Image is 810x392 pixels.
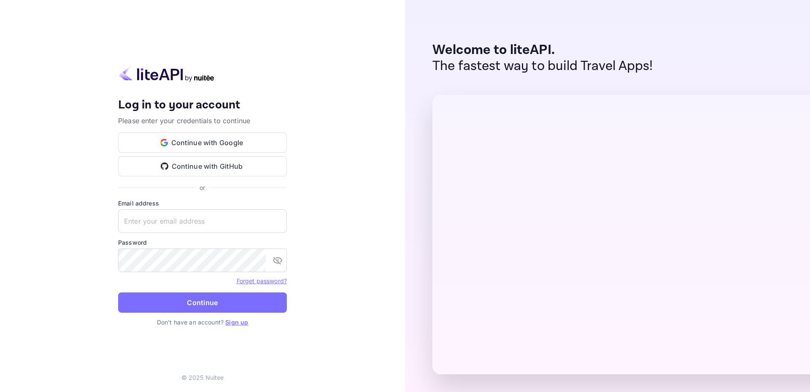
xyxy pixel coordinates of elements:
h4: Log in to your account [118,98,287,113]
a: Sign up [225,319,248,326]
label: Password [118,238,287,247]
img: liteapi [118,65,215,82]
a: Forget password? [237,277,287,284]
p: © 2025 Nuitee [181,373,224,382]
button: Continue with Google [118,132,287,153]
label: Email address [118,199,287,208]
p: Don't have an account? [118,318,287,327]
p: The fastest way to build Travel Apps! [432,58,653,74]
p: Welcome to liteAPI. [432,42,653,58]
button: Continue [118,292,287,313]
input: Enter your email address [118,209,287,233]
a: Forget password? [237,276,287,285]
button: Continue with GitHub [118,156,287,176]
p: or [200,183,205,192]
p: Please enter your credentials to continue [118,116,287,126]
button: toggle password visibility [269,252,286,269]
